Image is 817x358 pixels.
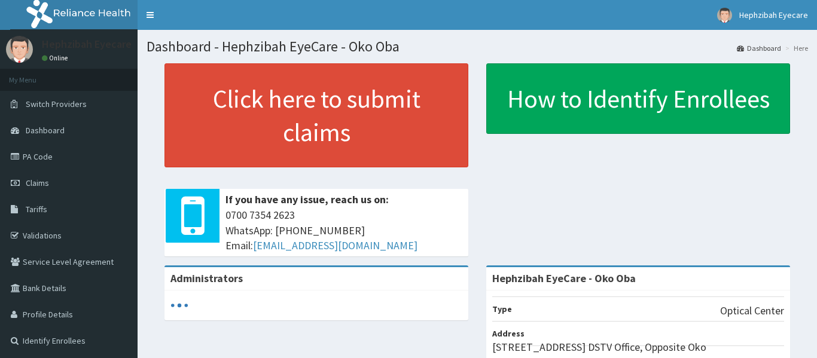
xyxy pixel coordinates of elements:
a: Dashboard [737,43,781,53]
a: How to Identify Enrollees [486,63,790,134]
b: If you have any issue, reach us on: [225,192,389,206]
img: User Image [717,8,732,23]
li: Here [782,43,808,53]
span: Switch Providers [26,99,87,109]
a: Online [42,54,71,62]
svg: audio-loading [170,296,188,314]
span: Claims [26,178,49,188]
a: [EMAIL_ADDRESS][DOMAIN_NAME] [253,238,417,252]
b: Address [492,328,525,339]
span: 0700 7354 2623 WhatsApp: [PHONE_NUMBER] Email: [225,207,462,253]
p: Optical Center [720,303,784,319]
h1: Dashboard - Hephzibah EyeCare - Oko Oba [147,39,808,54]
img: User Image [6,36,33,63]
b: Administrators [170,271,243,285]
a: Click here to submit claims [164,63,468,167]
strong: Hephzibah EyeCare - Oko Oba [492,271,636,285]
b: Type [492,304,512,314]
p: Hephzibah Eyecare [42,39,132,50]
span: Dashboard [26,125,65,136]
span: Hephzibah Eyecare [739,10,808,20]
span: Tariffs [26,204,47,215]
